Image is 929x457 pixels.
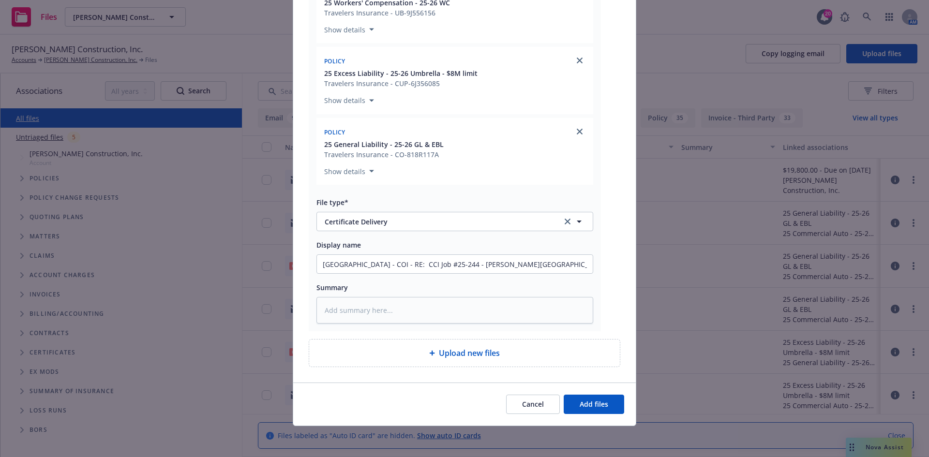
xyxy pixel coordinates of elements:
button: Cancel [506,395,560,414]
button: 25 General Liability - 25-26 GL & EBL [324,139,444,149]
span: Policy [324,57,345,65]
span: Cancel [522,399,544,409]
span: Certificate Delivery [325,217,549,227]
span: Policy [324,128,345,136]
button: Show details [320,95,378,106]
a: clear selection [562,216,573,227]
span: Summary [316,283,348,292]
span: Display name [316,240,361,250]
button: Add files [564,395,624,414]
div: Upload new files [309,339,620,367]
button: 25 Excess Liability - 25-26 Umbrella - $8M limit [324,68,478,78]
span: Upload new files [439,347,500,359]
div: Travelers Insurance - UB-9J556156 [324,8,450,18]
button: Certificate Deliveryclear selection [316,212,593,231]
button: Show details [320,24,378,35]
div: Travelers Insurance - CUP-6J356085 [324,78,478,88]
a: close [574,55,585,66]
button: Show details [320,165,378,177]
input: Add display name here... [317,255,593,273]
div: Travelers Insurance - CO-818R117A [324,149,444,160]
span: File type* [316,198,348,207]
span: Add files [580,399,608,409]
a: close [574,126,585,137]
